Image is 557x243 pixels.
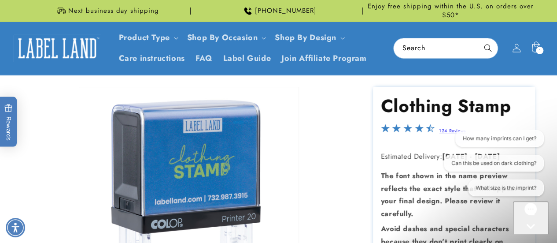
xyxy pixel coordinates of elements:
iframe: Gorgias live chat messenger [513,202,548,234]
span: Shop By Occasion [187,33,258,43]
button: Search [478,38,498,58]
span: [PHONE_NUMBER] [255,7,317,15]
a: Shop By Design [275,32,336,43]
summary: Product Type [114,27,182,48]
div: Accessibility Menu [6,218,25,237]
span: FAQ [196,53,213,64]
a: Label Guide [218,48,277,69]
span: Enjoy free shipping within the U.S. on orders over $50* [366,2,535,19]
span: Join Affiliate Program [281,53,366,64]
summary: Shop By Occasion [182,27,270,48]
span: 1 [539,47,541,54]
span: Next business day shipping [68,7,159,15]
iframe: Gorgias live chat conversation starters [437,130,548,203]
h1: Clothing Stamp [381,94,527,117]
strong: The font shown in the name preview reflects the exact style that will appear in your final design... [381,171,527,219]
a: Label Land [10,31,105,65]
summary: Shop By Design [269,27,348,48]
span: Label Guide [223,53,271,64]
a: Join Affiliate Program [276,48,372,69]
a: Product Type [119,32,170,43]
img: Label Land [13,34,101,62]
span: 4.4-star overall rating [381,126,435,136]
a: 124 Reviews - open in a new tab [439,127,466,134]
iframe: Sign Up via Text for Offers [7,172,111,199]
span: Rewards [4,104,13,140]
a: FAQ [190,48,218,69]
span: Care instructions [119,53,185,64]
a: Care instructions [114,48,190,69]
p: Estimated Delivery: [381,150,527,163]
